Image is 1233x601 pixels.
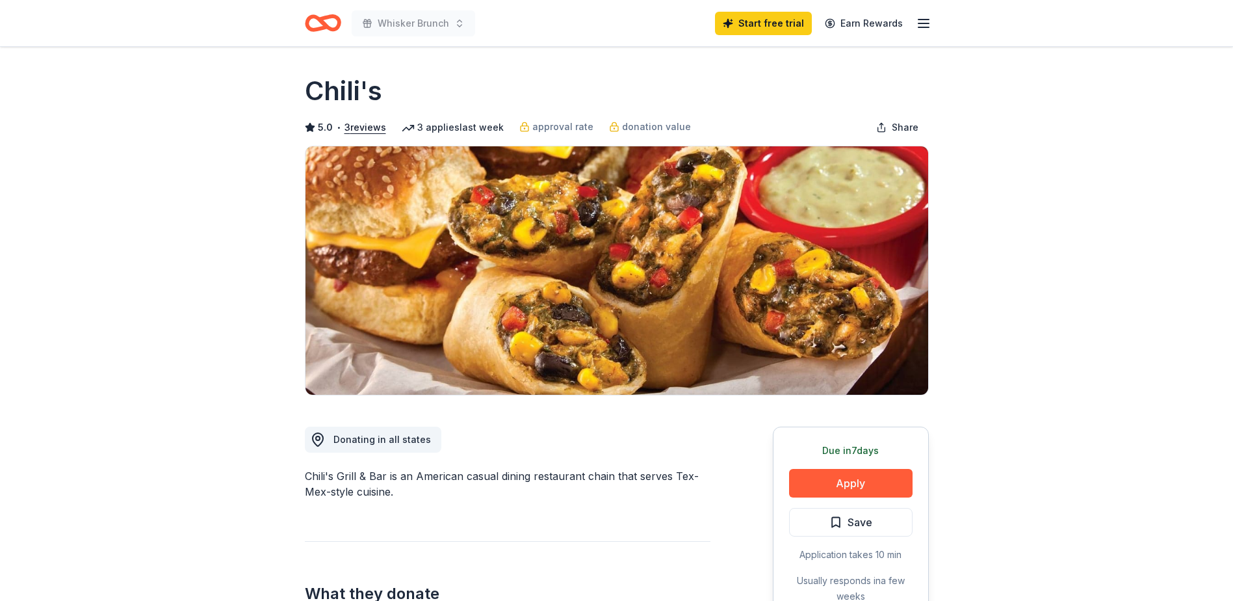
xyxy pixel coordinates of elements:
[344,120,386,135] button: 3reviews
[622,119,691,135] span: donation value
[352,10,475,36] button: Whisker Brunch
[305,146,928,395] img: Image for Chili's
[866,114,929,140] button: Share
[789,469,913,498] button: Apply
[789,547,913,563] div: Application takes 10 min
[789,508,913,537] button: Save
[609,119,691,135] a: donation value
[848,514,872,531] span: Save
[305,468,710,500] div: Chili's Grill & Bar is an American casual dining restaurant chain that serves Tex-Mex-style cuisine.
[305,8,341,38] a: Home
[378,16,449,31] span: Whisker Brunch
[402,120,504,135] div: 3 applies last week
[817,12,911,35] a: Earn Rewards
[532,119,593,135] span: approval rate
[318,120,333,135] span: 5.0
[715,12,812,35] a: Start free trial
[305,73,382,109] h1: Chili's
[336,122,341,133] span: •
[519,119,593,135] a: approval rate
[333,434,431,445] span: Donating in all states
[892,120,918,135] span: Share
[789,443,913,459] div: Due in 7 days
